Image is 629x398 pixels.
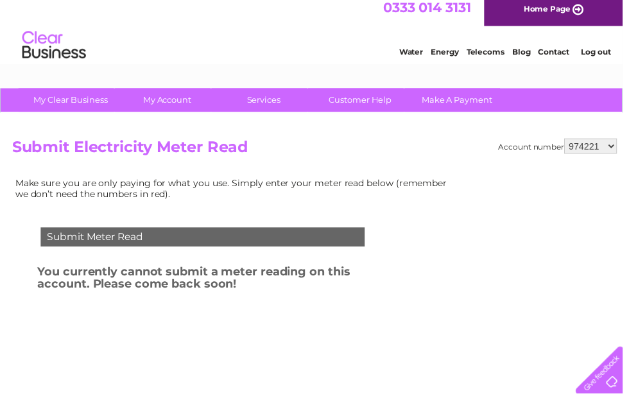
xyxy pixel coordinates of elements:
a: Customer Help [311,89,417,113]
div: Account number [503,140,623,155]
a: Contact [544,55,575,64]
a: Water [403,55,427,64]
div: Clear Business is a trading name of Verastar Limited (registered in [GEOGRAPHIC_DATA] No. 3667643... [12,7,619,62]
h2: Submit Electricity Meter Read [12,140,623,164]
a: My Account [116,89,222,113]
a: Blog [517,55,536,64]
a: Energy [435,55,463,64]
a: Services [214,89,320,113]
a: My Clear Business [19,89,125,113]
h3: You currently cannot submit a meter reading on this account. Please come back soon! [38,265,402,300]
div: Submit Meter Read [41,230,368,249]
td: Make sure you are only paying for what you use. Simply enter your meter read below (remember we d... [12,177,461,203]
a: Make A Payment [409,89,515,113]
a: Telecoms [471,55,510,64]
a: 0333 014 3131 [387,6,476,22]
img: logo.png [22,33,87,73]
a: Log out [587,55,617,64]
